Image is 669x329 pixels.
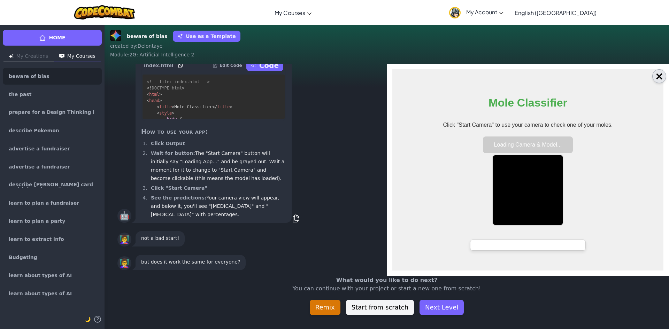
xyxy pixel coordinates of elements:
[3,195,102,211] a: learn to plan a fundraiser
[9,54,14,58] img: Icon
[159,111,172,116] span: style
[182,86,184,91] span: >
[151,141,185,146] strong: Click Output
[172,111,174,116] span: >
[147,98,149,103] span: <
[9,146,70,151] span: advertise a fundraiser
[3,231,102,248] a: learn to extract info
[151,185,207,191] strong: Click "Start Camera"
[141,127,286,136] h3: How to use your app:
[157,111,159,116] span: <
[212,104,217,109] span: </
[127,33,167,40] strong: beware of bias
[9,182,96,188] span: describe [PERSON_NAME] cards with bar charts
[51,53,220,59] p: Click "Start Camera" to use your camera to check one of your moles.
[85,316,91,322] span: 🌙
[74,5,135,19] img: CodeCombat logo
[149,98,159,103] span: head
[151,195,207,201] strong: See the predictions:
[3,213,102,229] a: learn to plan a party
[511,3,600,22] a: English ([GEOGRAPHIC_DATA])
[3,30,102,46] a: Home
[110,51,663,58] div: Module : 2G: Artificial Intelligence 2
[217,104,230,109] span: title
[147,92,149,97] span: <
[175,104,212,109] span: Mole Classifier
[3,285,102,302] a: learn about types of AI
[147,79,210,84] span: <!-- file: index.html -->
[9,255,37,260] span: Budgeting
[159,98,162,103] span: >
[9,219,65,224] span: learn to plan a party
[3,104,102,121] a: prepare for a Design Thinking interview
[466,8,503,16] span: My Account
[9,291,72,296] span: learn about types of AI
[3,249,102,266] a: Budgeting
[3,267,102,284] a: learn about types of AI
[449,7,461,18] img: avatar
[110,30,121,41] img: Gemini
[199,276,575,284] p: What would you like to do next?
[59,54,64,58] img: Icon
[246,60,283,71] button: Code
[173,31,240,42] button: Use as a Template
[9,74,49,79] span: beware of bias
[144,62,174,69] span: index.html
[199,284,575,293] p: You can continue with your project or start a new one from scratch!
[230,104,232,109] span: >
[91,67,181,84] button: Loading Camera & Model...
[117,209,131,223] div: 🤖
[346,300,414,315] button: Start from scratch
[3,68,102,85] a: beware of bias
[420,300,464,315] button: Next Level
[96,27,175,40] h1: Mole Classifier
[446,1,507,23] a: My Account
[149,194,286,219] li: Your camera view will appear, and below it, you'll see "[MEDICAL_DATA]" and "[MEDICAL_DATA]" with...
[9,237,64,242] span: learn to extract info
[172,104,174,109] span: >
[259,61,279,70] p: Code
[3,51,54,62] button: My Creations
[271,3,315,22] a: My Courses
[179,117,182,122] span: {
[515,9,597,16] span: English ([GEOGRAPHIC_DATA])
[149,149,286,182] li: The "Start Camera" button will initially say "Loading App..." and be grayed out. Wait a moment fo...
[9,164,70,169] span: advertise a fundraiser
[9,128,59,133] span: describe Pokemon
[9,110,96,115] span: prepare for a Design Thinking interview
[141,234,179,242] p: not a bad start!
[9,273,72,278] span: learn about types of AI
[85,315,91,323] button: 🌙
[159,92,162,97] span: >
[117,256,131,270] div: 👩‍🏫
[310,300,340,315] button: Remix
[152,86,169,91] span: DOCTYPE
[3,177,102,193] a: describe [PERSON_NAME] cards with bar charts
[3,158,102,175] a: advertise a fundraiser
[172,86,182,91] span: html
[151,150,195,156] strong: Wait for button:
[3,140,102,157] a: advertise a fundraiser
[3,86,102,103] a: the past
[147,86,152,91] span: <!
[54,51,101,62] button: My Courses
[149,92,159,97] span: html
[117,233,131,246] div: 👩‍🏫
[49,34,65,41] span: Home
[167,117,177,122] span: body
[275,9,305,16] span: My Courses
[652,69,666,83] button: Close
[9,201,79,205] span: learn to plan a fundraiser
[3,122,102,139] a: describe Pokemon
[159,104,172,109] span: title
[141,258,240,266] p: but does it work the same for everyone?
[213,60,242,71] button: Edit Code
[110,43,162,49] span: created by : Delontaye
[157,104,159,109] span: <
[220,63,242,68] p: Edit Code
[9,92,32,97] span: the past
